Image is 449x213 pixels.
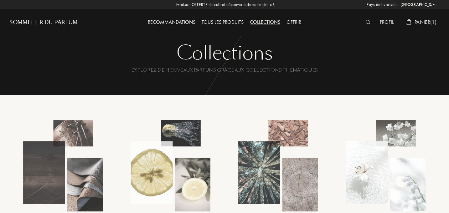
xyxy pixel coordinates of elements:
div: Profil [377,18,397,27]
span: Pays de livraison : [367,2,399,8]
a: Offrir [283,19,304,25]
span: Panier ( 1 ) [415,19,436,25]
a: Profil [377,19,397,25]
div: Offrir [283,18,304,27]
div: Tous les produits [199,18,247,27]
a: Sommelier du Parfum [9,19,78,26]
div: Collections [247,18,283,27]
a: Recommandations [145,19,199,25]
div: Recommandations [145,18,199,27]
a: Tous les produits [199,19,247,25]
div: Explorez de nouveaux parfums grâce aux collections thématiques [14,67,435,86]
div: Collections [14,41,435,66]
a: Collections [247,19,283,25]
img: cart_white.svg [406,19,411,25]
img: search_icn_white.svg [366,20,370,24]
